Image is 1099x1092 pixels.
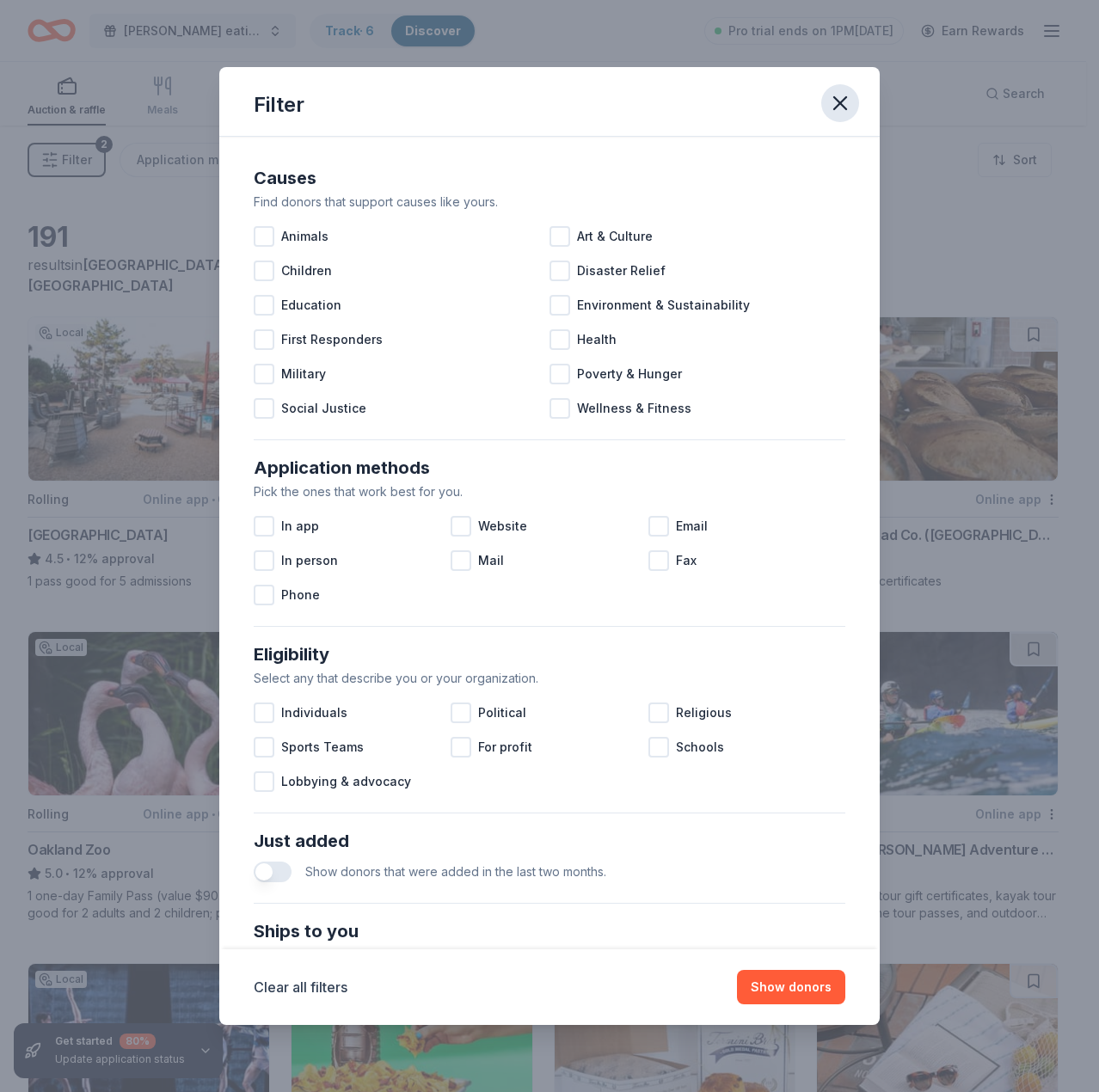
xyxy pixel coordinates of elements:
[254,917,845,945] div: Ships to you
[254,91,304,119] div: Filter
[577,364,682,384] span: Poverty & Hunger
[577,226,653,247] span: Art & Culture
[281,329,383,350] span: First Responders
[281,550,338,571] span: In person
[281,737,364,758] span: Sports Teams
[577,398,691,419] span: Wellness & Fitness
[577,329,617,350] span: Health
[478,702,526,723] span: Political
[254,454,845,482] div: Application methods
[478,550,504,571] span: Mail
[478,737,532,758] span: For profit
[254,827,845,855] div: Just added
[254,164,845,192] div: Causes
[737,970,845,1004] button: Show donors
[281,226,328,247] span: Animals
[478,516,527,537] span: Website
[254,641,845,668] div: Eligibility
[676,550,697,571] span: Fax
[281,771,411,792] span: Lobbying & advocacy
[676,516,708,537] span: Email
[254,192,845,212] div: Find donors that support causes like yours.
[577,261,666,281] span: Disaster Relief
[281,398,366,419] span: Social Justice
[281,261,332,281] span: Children
[577,295,750,316] span: Environment & Sustainability
[281,585,320,605] span: Phone
[676,702,732,723] span: Religious
[676,737,724,758] span: Schools
[254,977,347,997] button: Clear all filters
[281,364,326,384] span: Military
[281,295,341,316] span: Education
[281,516,319,537] span: In app
[254,668,845,689] div: Select any that describe you or your organization.
[281,702,347,723] span: Individuals
[305,864,606,879] span: Show donors that were added in the last two months.
[254,482,845,502] div: Pick the ones that work best for you.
